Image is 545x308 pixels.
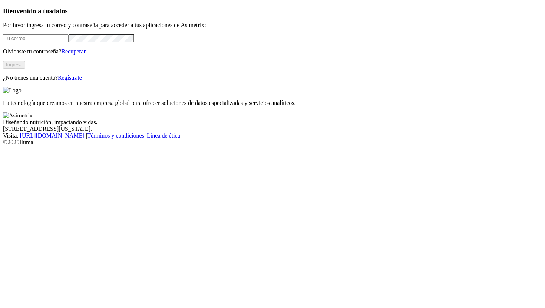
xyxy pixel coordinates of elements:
input: Tu correo [3,34,69,42]
div: Visita : | | [3,132,542,139]
img: Asimetrix [3,112,33,119]
span: datos [52,7,68,15]
div: Diseñando nutrición, impactando vidas. [3,119,542,126]
div: [STREET_ADDRESS][US_STATE]. [3,126,542,132]
a: Términos y condiciones [87,132,144,139]
p: La tecnología que creamos en nuestra empresa global para ofrecer soluciones de datos especializad... [3,100,542,106]
a: Línea de ética [147,132,180,139]
h3: Bienvenido a tus [3,7,542,15]
img: Logo [3,87,22,94]
a: Recuperar [61,48,86,54]
button: Ingresa [3,61,25,69]
p: Olvidaste tu contraseña? [3,48,542,55]
a: Regístrate [58,74,82,81]
div: © 2025 Iluma [3,139,542,146]
p: Por favor ingresa tu correo y contraseña para acceder a tus aplicaciones de Asimetrix: [3,22,542,29]
p: ¿No tienes una cuenta? [3,74,542,81]
a: [URL][DOMAIN_NAME] [20,132,85,139]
